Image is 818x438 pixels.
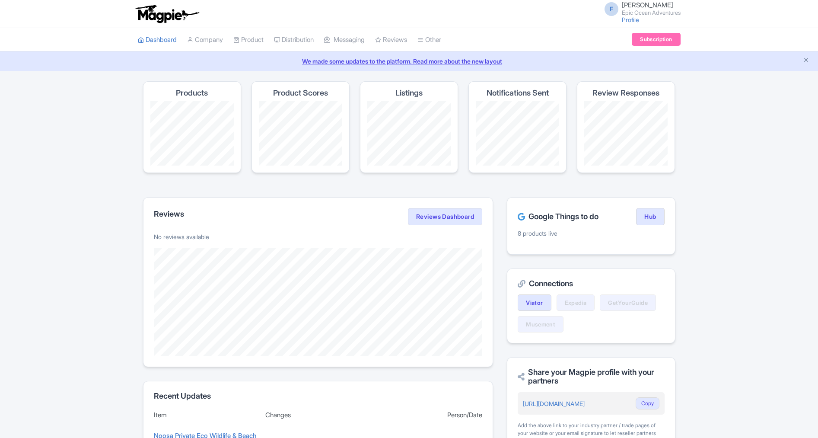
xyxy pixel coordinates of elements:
[233,28,264,52] a: Product
[154,232,483,241] p: No reviews available
[600,294,656,311] a: GetYourGuide
[375,28,407,52] a: Reviews
[395,89,423,97] h4: Listings
[273,89,328,97] h4: Product Scores
[487,89,549,97] h4: Notifications Sent
[377,410,482,420] div: Person/Date
[592,89,659,97] h4: Review Responses
[5,57,813,66] a: We made some updates to the platform. Read more about the new layout
[523,400,585,407] a: [URL][DOMAIN_NAME]
[518,212,598,221] h2: Google Things to do
[187,28,223,52] a: Company
[134,4,201,23] img: logo-ab69f6fb50320c5b225c76a69d11143b.png
[408,208,482,225] a: Reviews Dashboard
[154,410,259,420] div: Item
[324,28,365,52] a: Messaging
[138,28,177,52] a: Dashboard
[803,56,809,66] button: Close announcement
[274,28,314,52] a: Distribution
[154,210,184,218] h2: Reviews
[636,208,664,225] a: Hub
[557,294,595,311] a: Expedia
[518,229,664,238] p: 8 products live
[518,294,551,311] a: Viator
[632,33,680,46] a: Subscription
[176,89,208,97] h4: Products
[154,392,483,400] h2: Recent Updates
[622,16,639,23] a: Profile
[518,368,664,385] h2: Share your Magpie profile with your partners
[636,397,659,409] button: Copy
[622,10,681,16] small: Epic Ocean Adventures
[518,316,563,332] a: Musement
[265,410,370,420] div: Changes
[599,2,681,16] a: F [PERSON_NAME] Epic Ocean Adventures
[605,2,618,16] span: F
[518,279,664,288] h2: Connections
[622,1,673,9] span: [PERSON_NAME]
[417,28,441,52] a: Other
